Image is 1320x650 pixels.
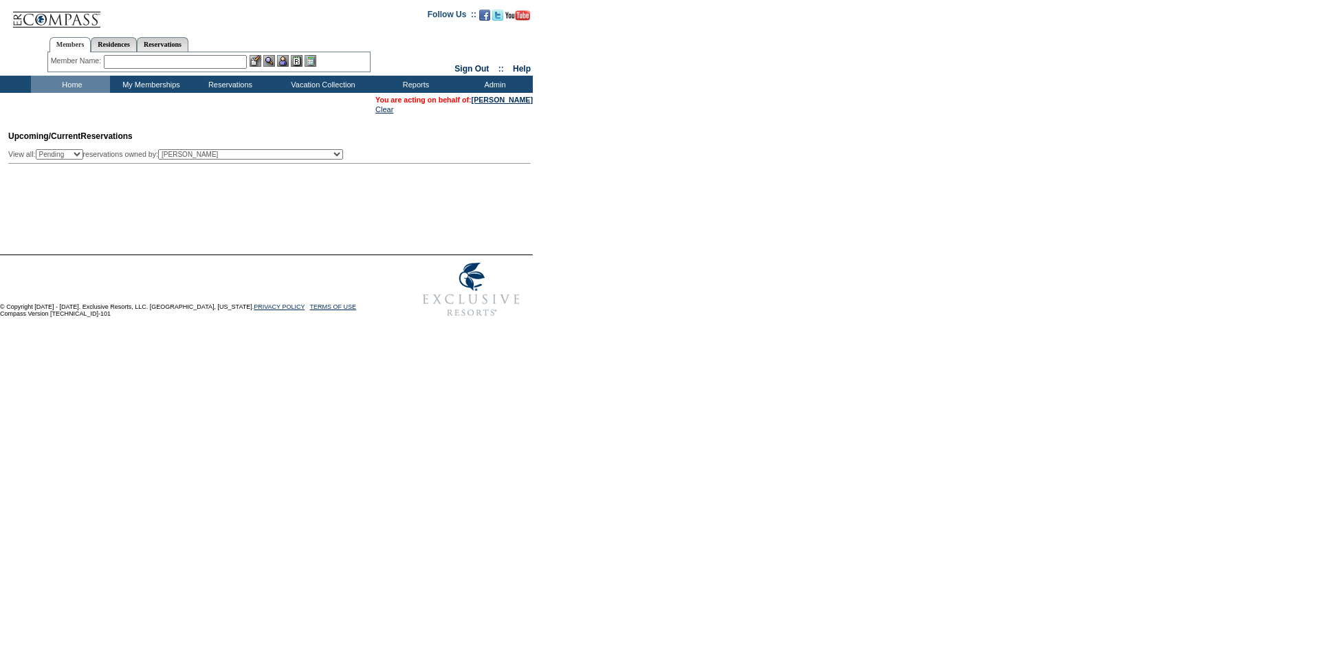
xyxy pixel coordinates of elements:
[277,55,289,67] img: Impersonate
[513,64,531,74] a: Help
[505,14,530,22] a: Subscribe to our YouTube Channel
[291,55,302,67] img: Reservations
[110,76,189,93] td: My Memberships
[189,76,268,93] td: Reservations
[479,10,490,21] img: Become our fan on Facebook
[454,64,489,74] a: Sign Out
[310,303,357,310] a: TERMS OF USE
[31,76,110,93] td: Home
[375,76,454,93] td: Reports
[375,96,533,104] span: You are acting on behalf of:
[268,76,375,93] td: Vacation Collection
[410,255,533,324] img: Exclusive Resorts
[8,131,80,141] span: Upcoming/Current
[263,55,275,67] img: View
[472,96,533,104] a: [PERSON_NAME]
[479,14,490,22] a: Become our fan on Facebook
[254,303,305,310] a: PRIVACY POLICY
[137,37,188,52] a: Reservations
[250,55,261,67] img: b_edit.gif
[492,14,503,22] a: Follow us on Twitter
[305,55,316,67] img: b_calculator.gif
[505,10,530,21] img: Subscribe to our YouTube Channel
[492,10,503,21] img: Follow us on Twitter
[49,37,91,52] a: Members
[454,76,533,93] td: Admin
[91,37,137,52] a: Residences
[8,131,133,141] span: Reservations
[428,8,476,25] td: Follow Us ::
[498,64,504,74] span: ::
[51,55,104,67] div: Member Name:
[375,105,393,113] a: Clear
[8,149,349,160] div: View all: reservations owned by:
